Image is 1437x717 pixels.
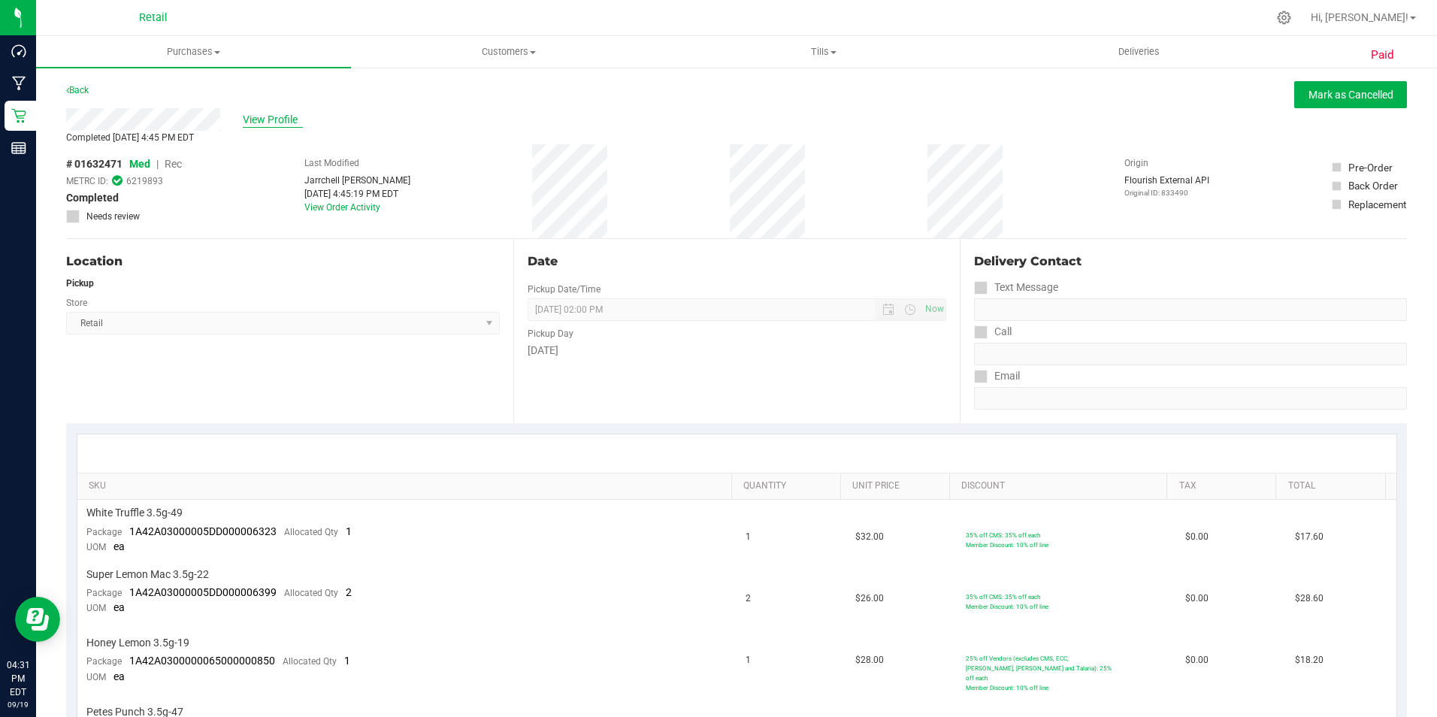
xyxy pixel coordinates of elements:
[528,253,947,271] div: Date
[1294,81,1407,108] button: Mark as Cancelled
[855,653,884,667] span: $28.00
[7,699,29,710] p: 09/19
[113,540,125,552] span: ea
[129,525,277,537] span: 1A42A03000005DD000006323
[113,601,125,613] span: ea
[284,588,338,598] span: Allocated Qty
[852,480,943,492] a: Unit Price
[86,603,106,613] span: UOM
[66,132,194,143] span: Completed [DATE] 4:45 PM EDT
[86,656,122,667] span: Package
[966,541,1048,549] span: Member Discount: 10% off line
[156,158,159,170] span: |
[89,480,725,492] a: SKU
[966,655,1112,682] span: 25% off Vendors (excludes CMS, ECC, [PERSON_NAME], [PERSON_NAME] and Talaria): 25% off each
[126,174,163,188] span: 6219893
[974,253,1407,271] div: Delivery Contact
[1295,653,1324,667] span: $18.20
[304,187,410,201] div: [DATE] 4:45:19 PM EDT
[139,11,168,24] span: Retail
[86,542,106,552] span: UOM
[86,527,122,537] span: Package
[1348,178,1398,193] div: Back Order
[86,210,140,223] span: Needs review
[1295,591,1324,606] span: $28.60
[1124,174,1209,198] div: Flourish External API
[1098,45,1180,59] span: Deliveries
[129,655,275,667] span: 1A42A0300000065000000850
[36,36,351,68] a: Purchases
[113,670,125,682] span: ea
[304,156,359,170] label: Last Modified
[974,277,1058,298] label: Text Message
[1308,89,1393,101] span: Mark as Cancelled
[746,591,751,606] span: 2
[966,593,1040,601] span: 35% off CMS: 35% off each
[86,588,122,598] span: Package
[746,653,751,667] span: 1
[15,597,60,642] iframe: Resource center
[129,158,150,170] span: Med
[966,531,1040,539] span: 35% off CMS: 35% off each
[86,506,183,520] span: White Truffle 3.5g-49
[66,253,500,271] div: Location
[11,76,26,91] inline-svg: Manufacturing
[966,603,1048,610] span: Member Discount: 10% off line
[66,296,87,310] label: Store
[86,636,189,650] span: Honey Lemon 3.5g-19
[66,174,108,188] span: METRC ID:
[112,174,123,188] span: In Sync
[352,45,665,59] span: Customers
[1124,187,1209,198] p: Original ID: 833490
[304,202,380,213] a: View Order Activity
[528,343,947,358] div: [DATE]
[966,684,1048,691] span: Member Discount: 10% off line
[351,36,666,68] a: Customers
[344,655,350,667] span: 1
[982,36,1296,68] a: Deliveries
[974,365,1020,387] label: Email
[66,156,123,172] span: # 01632471
[243,112,303,128] span: View Profile
[36,45,351,59] span: Purchases
[667,36,982,68] a: Tills
[66,85,89,95] a: Back
[165,158,182,170] span: Rec
[11,44,26,59] inline-svg: Dashboard
[1348,197,1406,212] div: Replacement
[1371,47,1394,64] span: Paid
[7,658,29,699] p: 04:31 PM EDT
[283,656,337,667] span: Allocated Qty
[1311,11,1408,23] span: Hi, [PERSON_NAME]!
[528,283,601,296] label: Pickup Date/Time
[1295,530,1324,544] span: $17.60
[974,321,1012,343] label: Call
[974,298,1407,321] input: Format: (999) 999-9999
[66,190,119,206] span: Completed
[1179,480,1270,492] a: Tax
[1275,11,1293,25] div: Manage settings
[11,108,26,123] inline-svg: Retail
[1124,156,1148,170] label: Origin
[86,567,209,582] span: Super Lemon Mac 3.5g-22
[855,530,884,544] span: $32.00
[304,174,410,187] div: Jarrchell [PERSON_NAME]
[1348,160,1393,175] div: Pre-Order
[1185,653,1209,667] span: $0.00
[746,530,751,544] span: 1
[1288,480,1379,492] a: Total
[667,45,981,59] span: Tills
[528,327,573,340] label: Pickup Day
[1185,530,1209,544] span: $0.00
[743,480,834,492] a: Quantity
[961,480,1161,492] a: Discount
[11,141,26,156] inline-svg: Reports
[86,672,106,682] span: UOM
[66,278,94,289] strong: Pickup
[346,525,352,537] span: 1
[1185,591,1209,606] span: $0.00
[346,586,352,598] span: 2
[284,527,338,537] span: Allocated Qty
[855,591,884,606] span: $26.00
[129,586,277,598] span: 1A42A03000005DD000006399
